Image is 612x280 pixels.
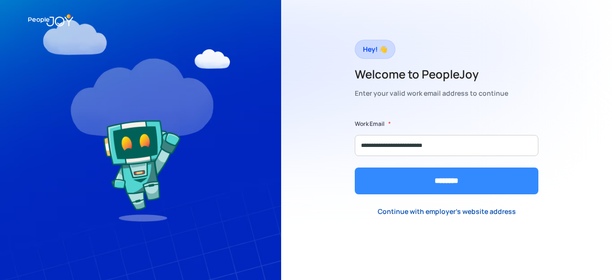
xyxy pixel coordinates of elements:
a: Continue with employer's website address [370,202,524,221]
div: Continue with employer's website address [378,207,516,216]
label: Work Email [355,119,384,129]
h2: Welcome to PeopleJoy [355,67,508,82]
div: Hey! 👋 [363,43,387,56]
form: Form [355,119,538,194]
div: Enter your valid work email address to continue [355,87,508,100]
